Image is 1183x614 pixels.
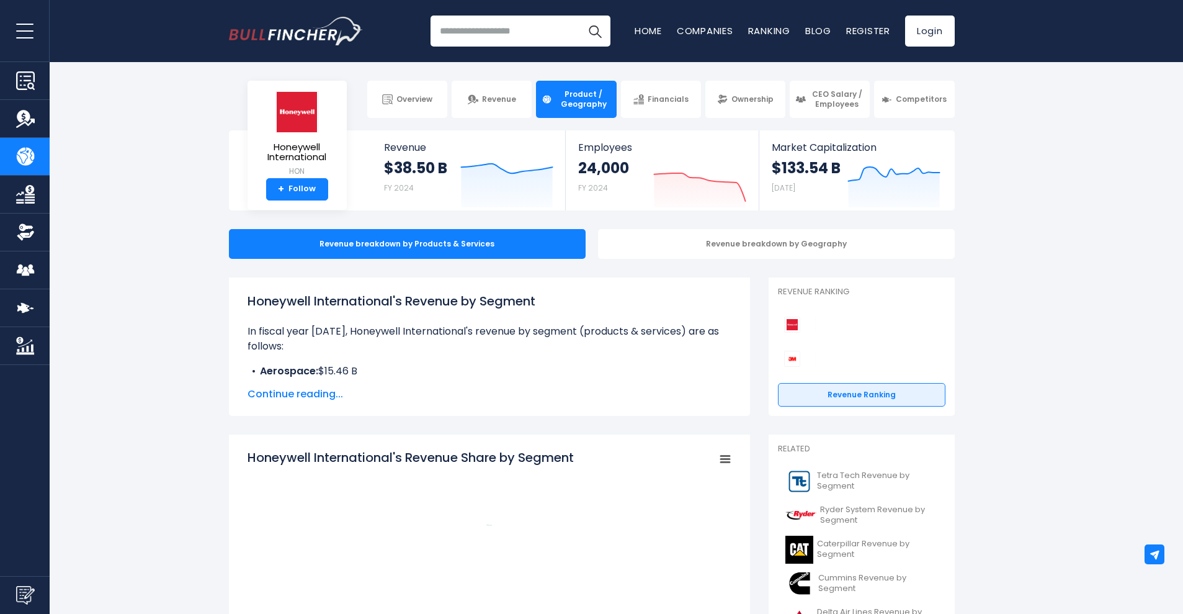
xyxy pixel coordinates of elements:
[578,158,629,178] strong: 24,000
[16,223,35,242] img: Ownership
[536,81,616,118] a: Product / Geography
[257,166,337,177] small: HON
[790,81,870,118] a: CEO Salary / Employees
[266,178,328,201] a: +Follow
[384,142,553,153] span: Revenue
[810,89,864,109] span: CEO Salary / Employees
[566,130,759,210] a: Employees 24,000 FY 2024
[759,130,953,210] a: Market Capitalization $133.54 B [DATE]
[778,383,945,407] a: Revenue Ranking
[820,505,938,526] span: Ryder System Revenue by Segment
[452,81,532,118] a: Revenue
[229,17,363,45] img: Bullfincher logo
[598,229,955,259] div: Revenue breakdown by Geography
[257,91,337,178] a: Honeywell International HON
[805,24,831,37] a: Blog
[229,17,362,45] a: Go to homepage
[248,292,731,310] h1: Honeywell International's Revenue by Segment
[896,94,947,104] span: Competitors
[772,158,841,178] strong: $133.54 B
[482,94,516,104] span: Revenue
[578,183,608,193] small: FY 2024
[556,89,610,109] span: Product / Geography
[677,24,733,37] a: Companies
[635,24,662,37] a: Home
[278,184,284,195] strong: +
[817,471,937,492] span: Tetra Tech Revenue by Segment
[260,364,318,378] b: Aerospace:
[229,229,586,259] div: Revenue breakdown by Products & Services
[818,573,938,594] span: Cummins Revenue by Segment
[785,570,815,598] img: CMI logo
[396,94,432,104] span: Overview
[785,536,814,564] img: CAT logo
[905,16,955,47] a: Login
[578,142,746,153] span: Employees
[784,351,800,367] img: 3M Company competitors logo
[772,183,795,193] small: [DATE]
[648,94,689,104] span: Financials
[248,364,731,379] li: $15.46 B
[372,130,566,210] a: Revenue $38.50 B FY 2024
[384,158,447,178] strong: $38.50 B
[705,81,785,118] a: Ownership
[778,567,945,601] a: Cummins Revenue by Segment
[257,142,337,163] span: Honeywell International
[778,464,945,499] a: Tetra Tech Revenue by Segment
[817,539,937,560] span: Caterpillar Revenue by Segment
[248,387,731,402] span: Continue reading...
[367,81,447,118] a: Overview
[874,81,954,118] a: Competitors
[772,142,940,153] span: Market Capitalization
[778,287,945,297] p: Revenue Ranking
[846,24,890,37] a: Register
[248,449,574,466] tspan: Honeywell International's Revenue Share by Segment
[248,324,731,354] p: In fiscal year [DATE], Honeywell International's revenue by segment (products & services) are as ...
[621,81,701,118] a: Financials
[785,502,816,530] img: R logo
[579,16,610,47] button: Search
[785,467,814,495] img: TTEK logo
[778,533,945,567] a: Caterpillar Revenue by Segment
[384,183,414,193] small: FY 2024
[778,444,945,454] p: Related
[748,24,790,37] a: Ranking
[784,317,800,333] img: Honeywell International competitors logo
[778,499,945,533] a: Ryder System Revenue by Segment
[731,94,774,104] span: Ownership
